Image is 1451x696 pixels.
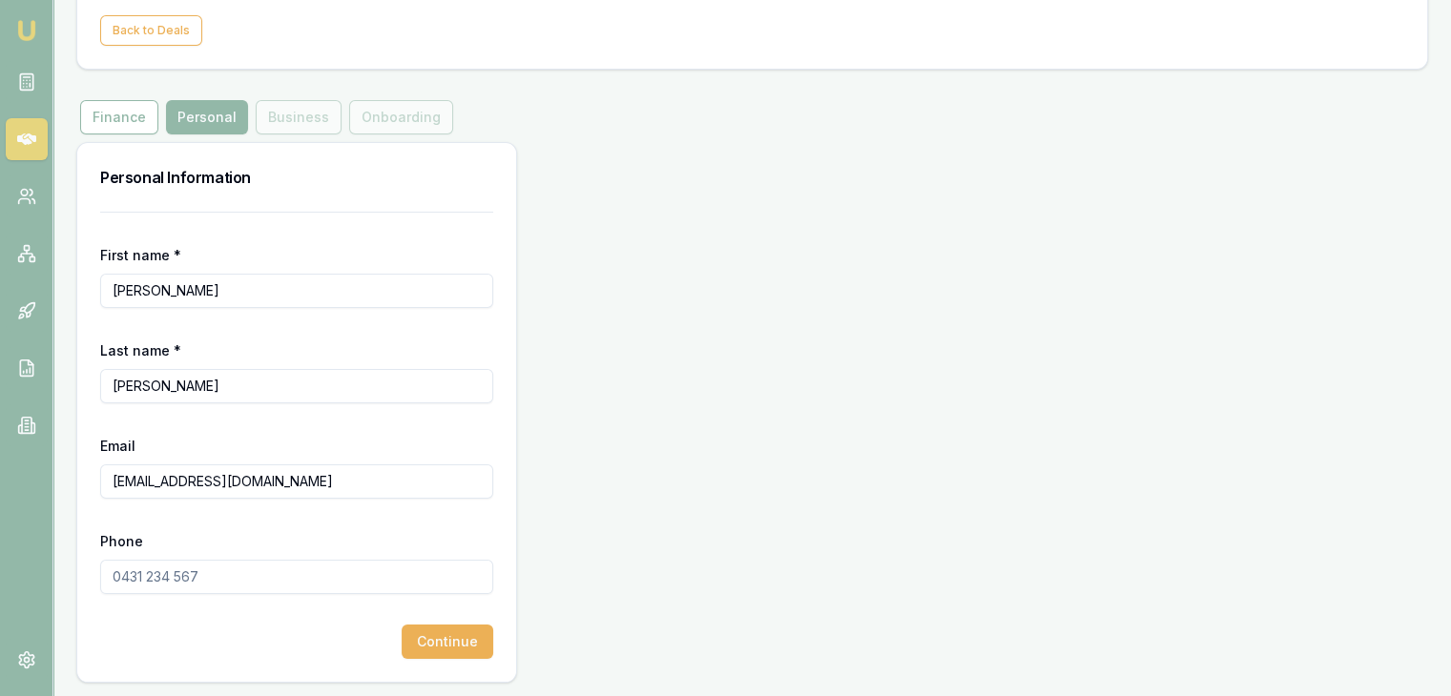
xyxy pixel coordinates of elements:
label: Email [100,438,135,454]
button: Back to Deals [100,15,202,46]
input: 0431 234 567 [100,560,493,594]
button: Personal [166,100,248,134]
label: Phone [100,533,143,549]
label: First name * [100,247,181,263]
button: Continue [402,624,493,659]
h3: Personal Information [100,166,493,189]
img: emu-icon-u.png [15,19,38,42]
label: Last name * [100,342,181,358]
button: Finance [80,100,158,134]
